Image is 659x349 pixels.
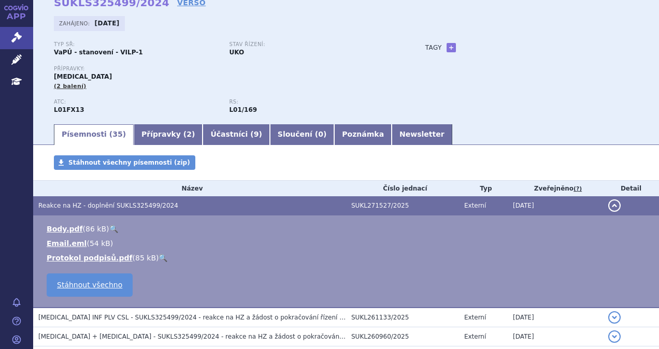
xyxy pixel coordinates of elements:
strong: ENFORTUMAB VEDOTIN [54,106,84,113]
strong: [DATE] [95,20,120,27]
span: 9 [254,130,259,138]
a: Stáhnout všechno [47,273,133,297]
span: 54 kB [90,239,110,248]
a: Poznámka [334,124,392,145]
td: SUKL261133/2025 [346,308,459,327]
a: 🔍 [159,254,167,262]
li: ( ) [47,238,649,249]
strong: VaPÚ - stanovení - VILP-1 [54,49,143,56]
td: SUKL271527/2025 [346,196,459,215]
a: 🔍 [109,225,118,233]
button: detail [608,330,621,343]
td: SUKL260960/2025 [346,327,459,346]
span: 86 kB [85,225,106,233]
p: Stav řízení: [229,41,394,48]
span: Externí [464,202,486,209]
button: detail [608,311,621,324]
span: 35 [112,130,122,138]
span: [MEDICAL_DATA] [54,73,112,80]
p: ATC: [54,99,219,105]
a: Newsletter [392,124,452,145]
span: Padcev + Keytruda - SUKLS325499/2024 - reakce na HZ a žádost o pokračování řízení [38,333,360,340]
a: Email.eml [47,239,87,248]
td: [DATE] [508,308,603,327]
span: PADCEV INF PLV CSL - SUKLS325499/2024 - reakce na HZ a žádost o pokračování řízení - reference- O... [38,314,447,321]
strong: UKO [229,49,244,56]
span: Externí [464,333,486,340]
span: Reakce na HZ - doplnění SUKLS325499/2024 [38,202,178,209]
a: Písemnosti (35) [54,124,134,145]
th: Číslo jednací [346,181,459,196]
li: ( ) [47,224,649,234]
p: Typ SŘ: [54,41,219,48]
p: Přípravky: [54,66,405,72]
span: Externí [464,314,486,321]
strong: enfortumab vedotin [229,106,257,113]
a: Protokol podpisů.pdf [47,254,133,262]
a: Účastníci (9) [203,124,269,145]
th: Detail [603,181,659,196]
p: RS: [229,99,394,105]
span: 85 kB [135,254,156,262]
li: ( ) [47,253,649,263]
a: + [447,43,456,52]
td: [DATE] [508,196,603,215]
th: Název [33,181,346,196]
button: detail [608,199,621,212]
span: Stáhnout všechny písemnosti (zip) [68,159,190,166]
span: 2 [187,130,192,138]
th: Zveřejněno [508,181,603,196]
a: Stáhnout všechny písemnosti (zip) [54,155,195,170]
a: Sloučení (0) [270,124,334,145]
td: [DATE] [508,327,603,346]
th: Typ [459,181,508,196]
span: (2 balení) [54,83,87,90]
span: 0 [318,130,323,138]
h3: Tagy [425,41,442,54]
a: Body.pdf [47,225,83,233]
a: Přípravky (2) [134,124,203,145]
abbr: (?) [574,185,582,193]
span: Zahájeno: [59,19,92,27]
